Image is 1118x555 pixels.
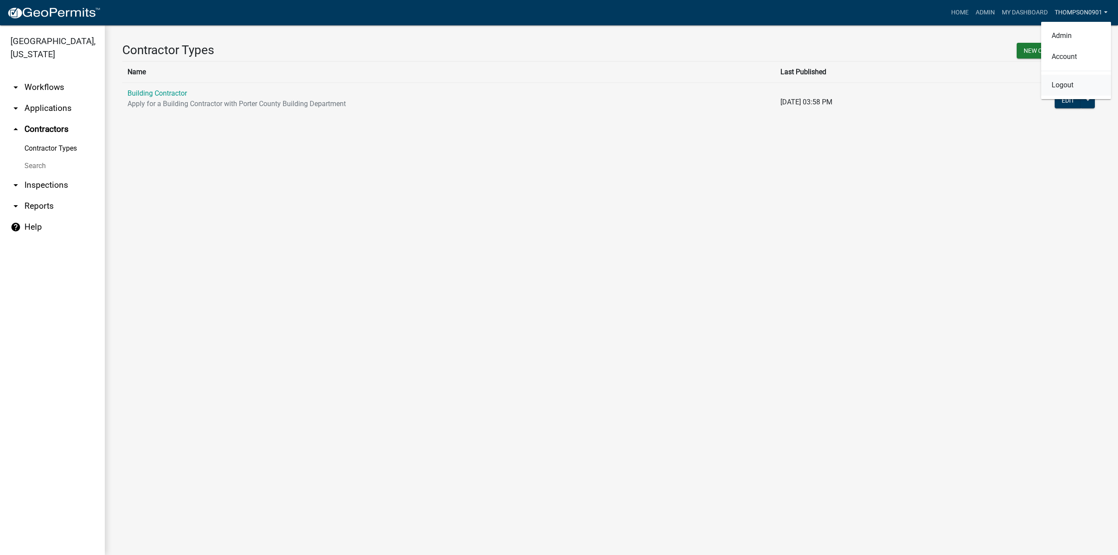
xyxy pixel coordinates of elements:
[10,82,21,93] i: arrow_drop_down
[948,4,972,21] a: Home
[10,201,21,211] i: arrow_drop_down
[10,103,21,114] i: arrow_drop_down
[1041,25,1111,46] a: Admin
[1041,22,1111,99] div: thompson0901
[972,4,998,21] a: Admin
[128,99,770,109] p: Apply for a Building Contractor with Porter County Building Department
[998,4,1051,21] a: My Dashboard
[10,222,21,232] i: help
[10,124,21,134] i: arrow_drop_up
[128,89,187,97] a: Building Contractor
[10,180,21,190] i: arrow_drop_down
[122,43,605,58] h3: Contractor Types
[775,61,953,83] th: Last Published
[1017,43,1101,59] button: New Contractor Type
[1055,93,1081,108] button: Edit
[1051,4,1111,21] a: thompson0901
[122,61,775,83] th: Name
[780,98,832,106] span: [DATE] 03:58 PM
[1041,46,1111,67] a: Account
[1041,75,1111,96] a: Logout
